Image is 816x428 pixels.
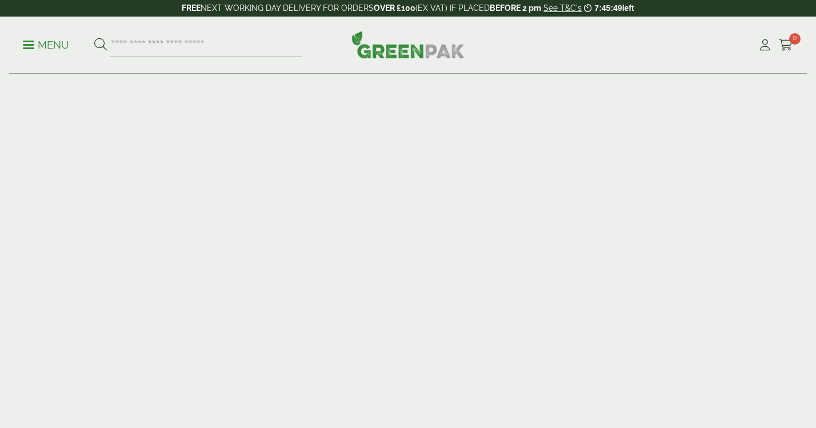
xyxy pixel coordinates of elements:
p: Menu [23,38,69,52]
span: 7:45:49 [594,3,622,13]
a: 0 [779,37,793,54]
span: left [622,3,634,13]
img: GreenPak Supplies [351,31,465,58]
strong: FREE [182,3,201,13]
i: Cart [779,39,793,51]
a: See T&C's [543,3,582,13]
i: My Account [758,39,772,51]
strong: BEFORE 2 pm [490,3,541,13]
strong: OVER £100 [374,3,415,13]
a: Menu [23,38,69,50]
span: 0 [789,33,801,45]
